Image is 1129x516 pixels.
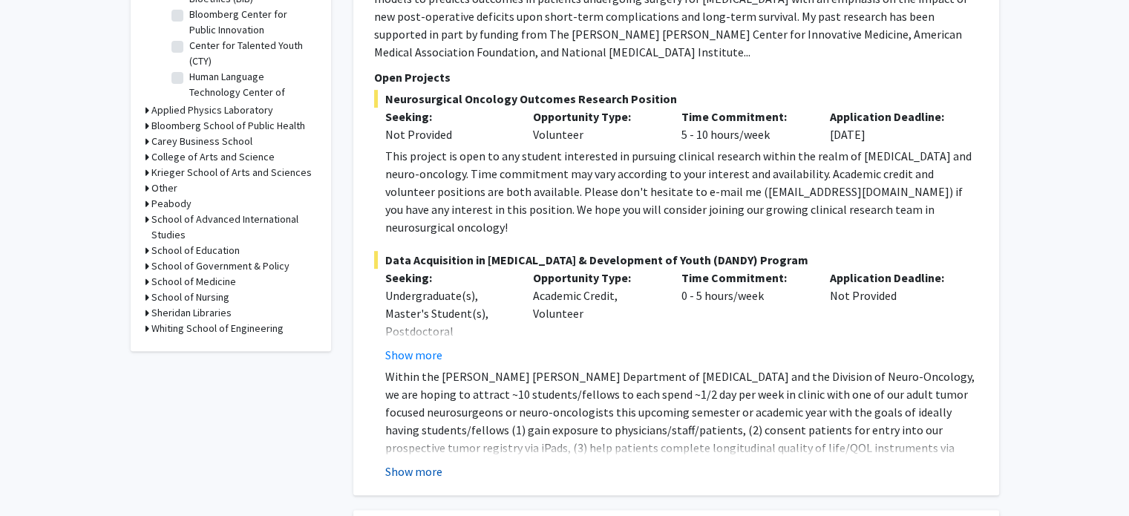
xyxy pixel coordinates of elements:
[151,243,240,258] h3: School of Education
[11,449,63,505] iframe: Chat
[151,274,236,290] h3: School of Medicine
[151,134,252,149] h3: Carey Business School
[151,118,305,134] h3: Bloomberg School of Public Health
[189,69,312,116] label: Human Language Technology Center of Excellence (HLTCOE)
[151,305,232,321] h3: Sheridan Libraries
[151,149,275,165] h3: College of Arts and Science
[374,251,978,269] span: Data Acquisition in [MEDICAL_DATA] & Development of Youth (DANDY) Program
[830,108,956,125] p: Application Deadline:
[151,290,229,305] h3: School of Nursing
[681,269,808,287] p: Time Commitment:
[385,346,442,364] button: Show more
[385,269,511,287] p: Seeking:
[151,196,192,212] h3: Peabody
[819,269,967,364] div: Not Provided
[670,108,819,143] div: 5 - 10 hours/week
[385,125,511,143] div: Not Provided
[670,269,819,364] div: 0 - 5 hours/week
[681,108,808,125] p: Time Commitment:
[385,463,442,480] button: Show more
[151,165,312,180] h3: Krieger School of Arts and Sciences
[522,269,670,364] div: Academic Credit, Volunteer
[189,7,312,38] label: Bloomberg Center for Public Innovation
[151,180,177,196] h3: Other
[385,287,511,411] div: Undergraduate(s), Master's Student(s), Postdoctoral Researcher(s) / Research Staff, Medical Resid...
[385,368,978,492] p: Within the [PERSON_NAME] [PERSON_NAME] Department of [MEDICAL_DATA] and the Division of Neuro-Onc...
[533,269,659,287] p: Opportunity Type:
[522,108,670,143] div: Volunteer
[385,147,978,236] div: This project is open to any student interested in pursuing clinical research within the realm of ...
[819,108,967,143] div: [DATE]
[151,258,289,274] h3: School of Government & Policy
[374,68,978,86] p: Open Projects
[830,269,956,287] p: Application Deadline:
[385,108,511,125] p: Seeking:
[151,321,284,336] h3: Whiting School of Engineering
[533,108,659,125] p: Opportunity Type:
[374,90,978,108] span: Neurosurgical Oncology Outcomes Research Position
[151,212,316,243] h3: School of Advanced International Studies
[151,102,273,118] h3: Applied Physics Laboratory
[189,38,312,69] label: Center for Talented Youth (CTY)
